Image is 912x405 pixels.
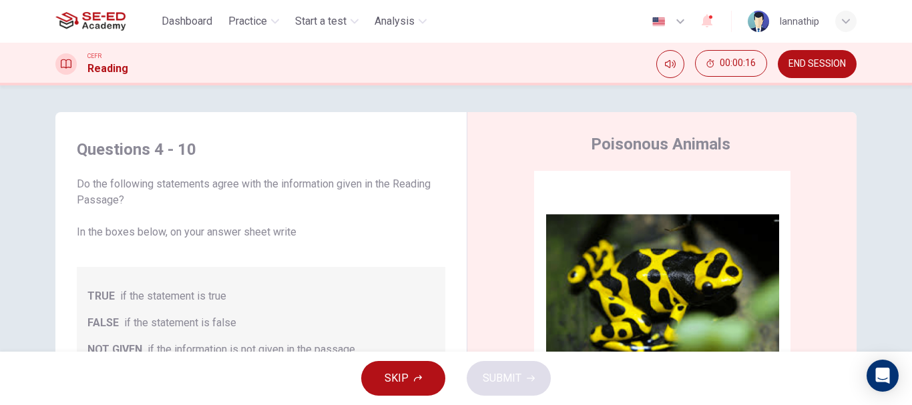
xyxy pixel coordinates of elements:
[290,9,364,33] button: Start a test
[55,8,126,35] img: SE-ED Academy logo
[223,9,284,33] button: Practice
[162,13,212,29] span: Dashboard
[87,342,142,358] span: NOT GIVEN
[720,58,756,69] span: 00:00:16
[156,9,218,33] button: Dashboard
[361,361,445,396] button: SKIP
[228,13,267,29] span: Practice
[55,8,156,35] a: SE-ED Academy logo
[120,288,226,304] span: if the statement is true
[656,50,684,78] div: Mute
[124,315,236,331] span: if the statement is false
[385,369,409,388] span: SKIP
[87,315,119,331] span: FALSE
[695,50,767,78] div: Hide
[695,50,767,77] button: 00:00:16
[375,13,415,29] span: Analysis
[867,360,899,392] div: Open Intercom Messenger
[87,288,115,304] span: TRUE
[788,59,846,69] span: END SESSION
[650,17,667,27] img: en
[87,51,101,61] span: CEFR
[780,13,819,29] div: lannathip
[148,342,355,358] span: if the information is not given in the passage
[748,11,769,32] img: Profile picture
[369,9,432,33] button: Analysis
[778,50,857,78] button: END SESSION
[87,61,128,77] h1: Reading
[77,176,445,240] span: Do the following statements agree with the information given in the Reading Passage? In the boxes...
[295,13,347,29] span: Start a test
[591,133,730,155] h4: Poisonous Animals
[77,139,445,160] h4: Questions 4 - 10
